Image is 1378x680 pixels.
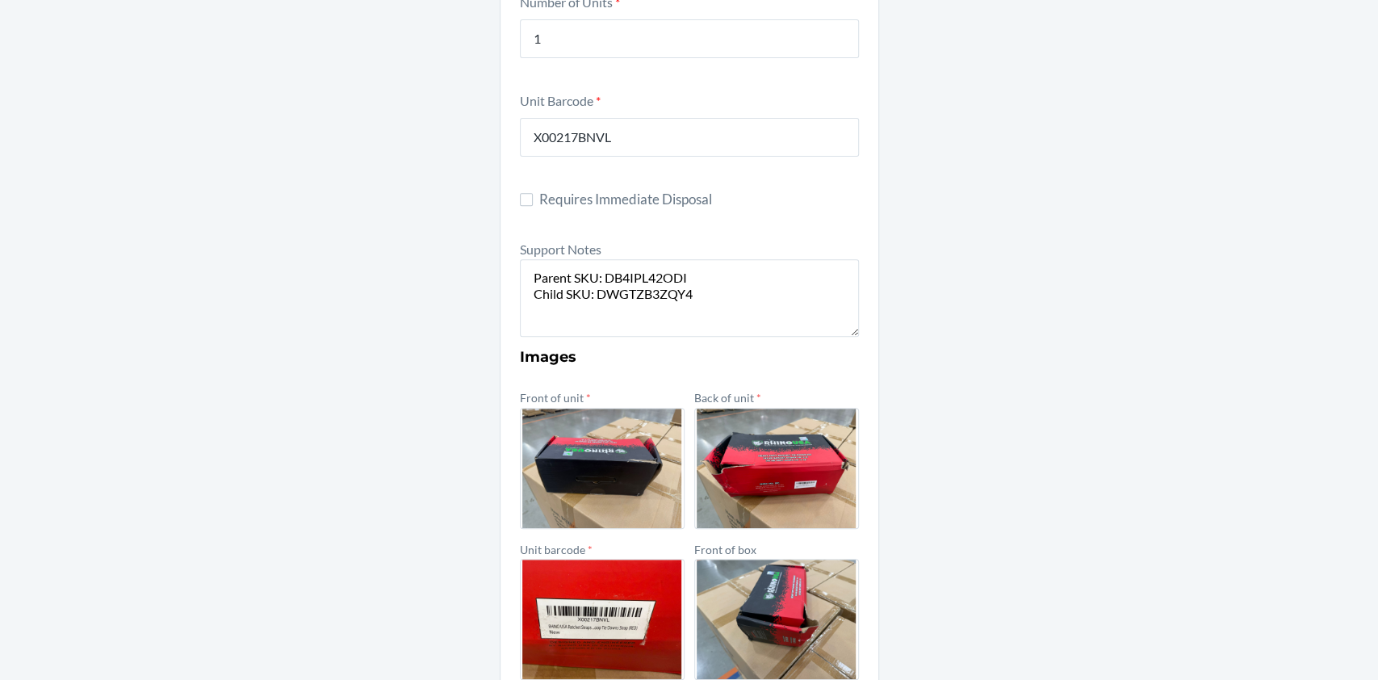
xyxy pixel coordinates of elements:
[539,189,859,210] span: Requires Immediate Disposal
[520,346,859,367] h3: Images
[694,543,756,556] label: Front of box
[520,391,591,405] label: Front of unit
[520,241,601,257] label: Support Notes
[694,391,761,405] label: Back of unit
[520,543,593,556] label: Unit barcode
[520,193,533,206] input: Requires Immediate Disposal
[520,93,601,108] label: Unit Barcode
